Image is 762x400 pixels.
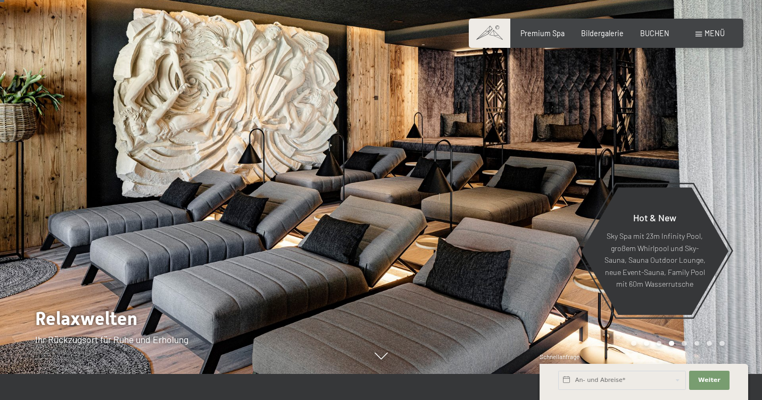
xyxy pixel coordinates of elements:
[540,353,579,360] span: Schnellanfrage
[520,29,565,38] a: Premium Spa
[698,376,720,385] span: Weiter
[604,230,706,290] p: Sky Spa mit 23m Infinity Pool, großem Whirlpool und Sky-Sauna, Sauna Outdoor Lounge, neue Event-S...
[694,341,700,346] div: Carousel Page 6
[705,29,725,38] span: Menü
[657,341,662,346] div: Carousel Page 3
[640,29,669,38] a: BUCHEN
[682,341,687,346] div: Carousel Page 5
[633,212,676,223] span: Hot & New
[719,341,725,346] div: Carousel Page 8
[631,341,636,346] div: Carousel Page 1
[669,341,674,346] div: Carousel Page 4 (Current Slide)
[644,341,649,346] div: Carousel Page 2
[581,29,624,38] a: Bildergalerie
[581,187,729,315] a: Hot & New Sky Spa mit 23m Infinity Pool, großem Whirlpool und Sky-Sauna, Sauna Outdoor Lounge, ne...
[689,371,730,390] button: Weiter
[707,341,712,346] div: Carousel Page 7
[627,341,724,346] div: Carousel Pagination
